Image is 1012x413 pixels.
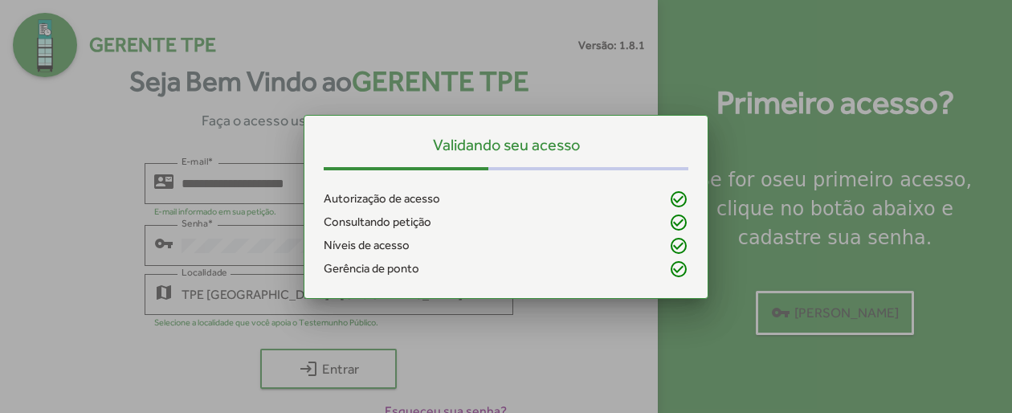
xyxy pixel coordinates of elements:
[669,190,688,209] mat-icon: check_circle_outline
[669,213,688,232] mat-icon: check_circle_outline
[324,260,419,278] span: Gerência de ponto
[669,260,688,279] mat-icon: check_circle_outline
[324,236,410,255] span: Níveis de acesso
[669,236,688,256] mat-icon: check_circle_outline
[324,190,440,208] span: Autorização de acesso
[324,135,688,154] h5: Validando seu acesso
[324,213,431,231] span: Consultando petição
